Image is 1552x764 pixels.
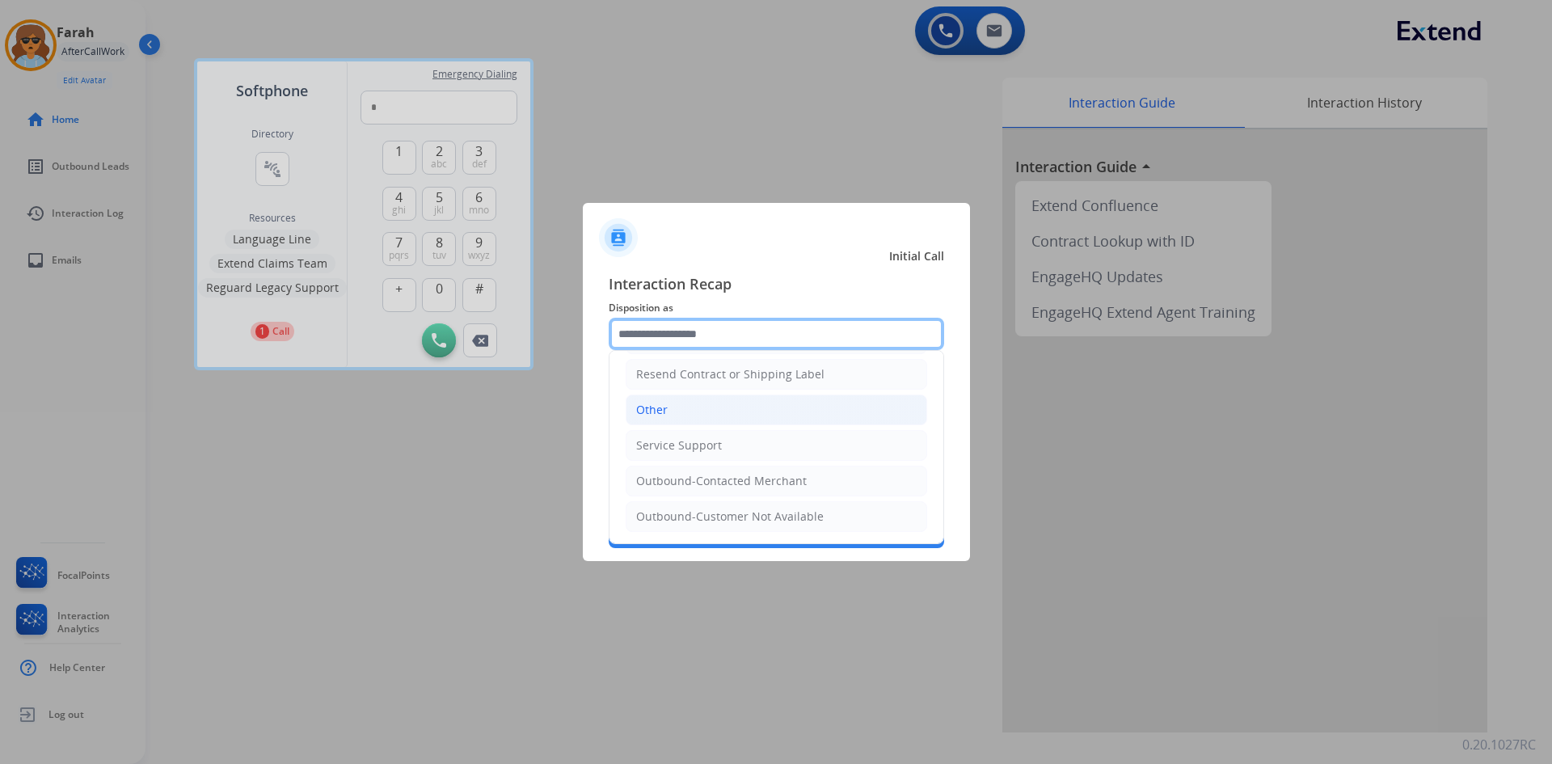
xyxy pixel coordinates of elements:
div: Resend Contract or Shipping Label [636,366,824,382]
img: contactIcon [599,218,638,257]
span: Interaction Recap [609,272,944,298]
div: Other [636,402,668,418]
span: Disposition as [609,298,944,318]
div: Service Support [636,437,722,454]
span: Initial Call [889,248,944,264]
div: Outbound-Contacted Merchant [636,473,807,489]
div: Outbound-Customer Not Available [636,509,824,525]
p: 0.20.1027RC [1462,735,1536,754]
